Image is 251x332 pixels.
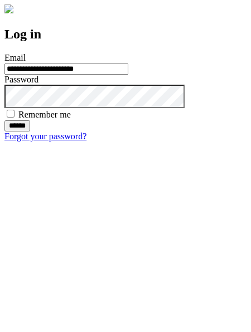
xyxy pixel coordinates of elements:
[4,75,38,84] label: Password
[4,53,26,62] label: Email
[18,110,71,119] label: Remember me
[4,131,86,141] a: Forgot your password?
[4,27,247,42] h2: Log in
[4,4,13,13] img: logo-4e3dc11c47720685a147b03b5a06dd966a58ff35d612b21f08c02c0306f2b779.png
